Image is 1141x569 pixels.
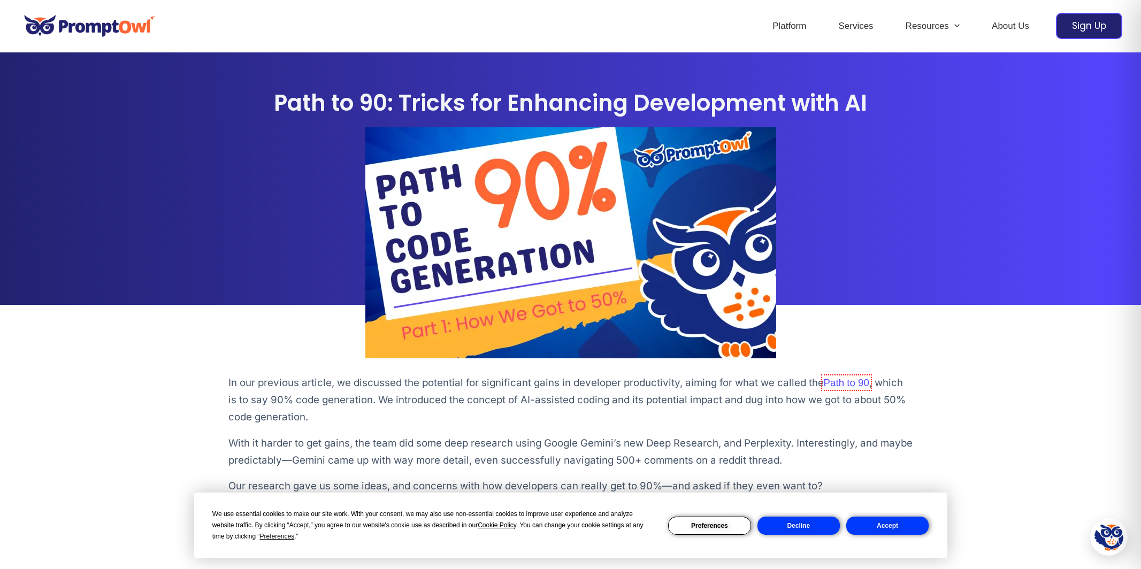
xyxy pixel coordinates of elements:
button: Decline [757,517,840,535]
span: Menu Toggle [949,7,960,45]
nav: Site Navigation: Header [756,7,1045,45]
img: Hootie - PromptOwl AI Assistant [1094,522,1123,551]
a: About Us [976,7,1045,45]
p: In our previous article, we discussed the potential for significant gains in developer productivi... [228,374,913,425]
div: We use essential cookies to make our site work. With your consent, we may also use non-essential ... [212,509,655,542]
p: Our research gave us some ideas, and concerns with how developers can really get to 90%—and asked... [228,478,913,495]
img: promptowl.ai logo [19,7,160,44]
button: Preferences [668,517,751,535]
span: Cookie Policy [478,521,516,529]
button: Accept [846,517,929,535]
div: Cookie Consent Prompt [194,493,947,558]
a: Path to 90 [824,377,869,388]
p: With it harder to get gains, the team did some deep research using Google Gemini’s new Deep Resea... [228,435,913,469]
h1: Path to 90: Tricks for Enhancing Development with AI [177,90,964,117]
a: Services [822,7,889,45]
img: Path to 90 Ep 2 [365,127,776,358]
a: Platform [756,7,822,45]
a: ResourcesMenu Toggle [890,7,976,45]
span: Preferences [260,533,295,540]
a: Sign Up [1056,13,1122,39]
